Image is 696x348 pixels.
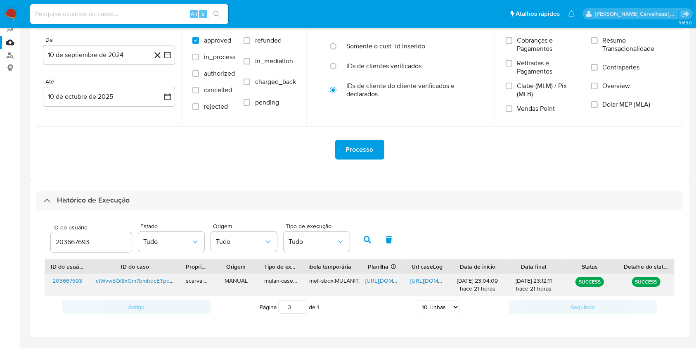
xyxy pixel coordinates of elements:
[30,9,228,19] input: Pesquise usuários ou casos...
[595,10,679,18] p: sara.carvalhaes@mercadopago.com.br
[679,19,692,26] span: 3.163.0
[191,10,197,18] span: Alt
[516,10,560,18] span: Atalhos rápidos
[681,10,690,18] a: Sair
[568,10,575,17] a: Notificações
[208,8,225,20] button: search-icon
[202,10,204,18] span: s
